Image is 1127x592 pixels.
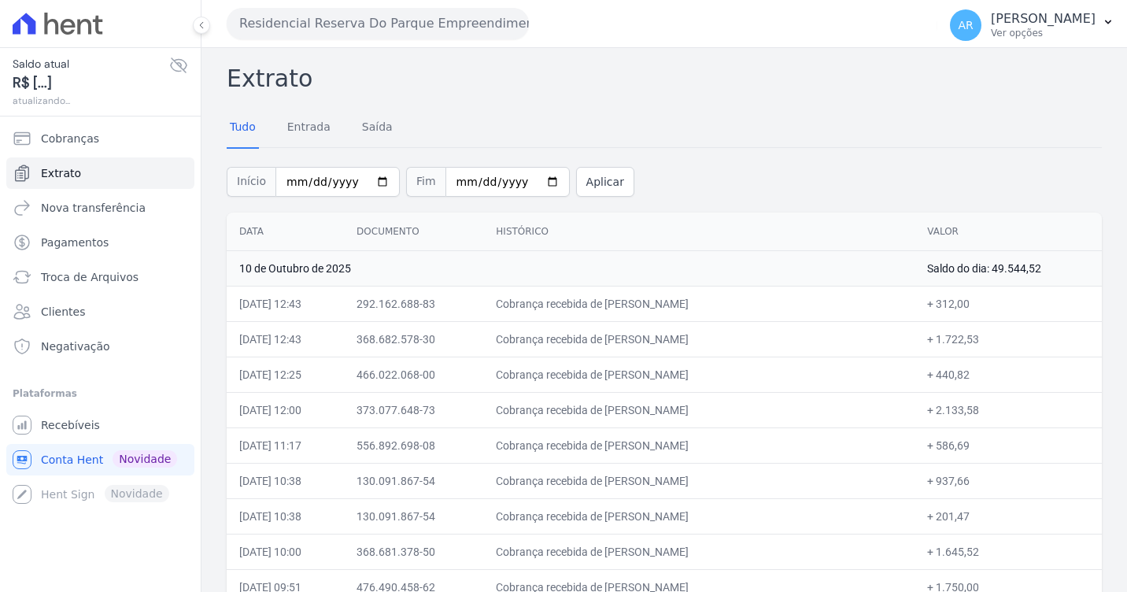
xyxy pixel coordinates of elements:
td: [DATE] 12:43 [227,321,344,357]
td: + 1.722,53 [915,321,1102,357]
a: Pagamentos [6,227,194,258]
p: [PERSON_NAME] [991,11,1096,27]
span: Conta Hent [41,452,103,468]
td: 292.162.688-83 [344,286,483,321]
th: Histórico [483,213,915,251]
a: Nova transferência [6,192,194,224]
td: Cobrança recebida de [PERSON_NAME] [483,427,915,463]
a: Entrada [284,108,334,149]
h2: Extrato [227,61,1102,96]
td: [DATE] 11:17 [227,427,344,463]
a: Recebíveis [6,409,194,441]
a: Extrato [6,157,194,189]
nav: Sidebar [13,123,188,510]
td: 130.091.867-54 [344,463,483,498]
td: [DATE] 10:00 [227,534,344,569]
span: Início [227,167,275,197]
p: Ver opções [991,27,1096,39]
span: Clientes [41,304,85,320]
span: R$ [...] [13,72,169,94]
span: Negativação [41,339,110,354]
td: 10 de Outubro de 2025 [227,250,915,286]
span: Cobranças [41,131,99,146]
td: Cobrança recebida de [PERSON_NAME] [483,321,915,357]
td: 368.682.578-30 [344,321,483,357]
td: + 586,69 [915,427,1102,463]
td: Cobrança recebida de [PERSON_NAME] [483,392,915,427]
th: Valor [915,213,1102,251]
span: Fim [406,167,445,197]
td: + 440,82 [915,357,1102,392]
a: Troca de Arquivos [6,261,194,293]
a: Conta Hent Novidade [6,444,194,475]
span: Troca de Arquivos [41,269,139,285]
span: Extrato [41,165,81,181]
td: 556.892.698-08 [344,427,483,463]
td: [DATE] 12:25 [227,357,344,392]
td: Saldo do dia: 49.544,52 [915,250,1102,286]
td: 130.091.867-54 [344,498,483,534]
td: 368.681.378-50 [344,534,483,569]
a: Negativação [6,331,194,362]
span: atualizando... [13,94,169,108]
td: + 1.645,52 [915,534,1102,569]
td: + 937,66 [915,463,1102,498]
span: AR [958,20,973,31]
button: AR [PERSON_NAME] Ver opções [937,3,1127,47]
a: Cobranças [6,123,194,154]
a: Tudo [227,108,259,149]
td: [DATE] 12:00 [227,392,344,427]
div: Plataformas [13,384,188,403]
td: Cobrança recebida de [PERSON_NAME] [483,498,915,534]
span: Pagamentos [41,235,109,250]
button: Aplicar [576,167,634,197]
th: Data [227,213,344,251]
td: 373.077.648-73 [344,392,483,427]
td: 466.022.068-00 [344,357,483,392]
td: + 312,00 [915,286,1102,321]
td: [DATE] 12:43 [227,286,344,321]
span: Saldo atual [13,56,169,72]
td: + 2.133,58 [915,392,1102,427]
td: Cobrança recebida de [PERSON_NAME] [483,463,915,498]
td: Cobrança recebida de [PERSON_NAME] [483,534,915,569]
span: Nova transferência [41,200,146,216]
td: [DATE] 10:38 [227,498,344,534]
td: Cobrança recebida de [PERSON_NAME] [483,286,915,321]
span: Novidade [113,450,177,468]
a: Clientes [6,296,194,327]
a: Saída [359,108,396,149]
td: + 201,47 [915,498,1102,534]
td: [DATE] 10:38 [227,463,344,498]
span: Recebíveis [41,417,100,433]
button: Residencial Reserva Do Parque Empreendimento Imobiliario LTDA [227,8,529,39]
td: Cobrança recebida de [PERSON_NAME] [483,357,915,392]
th: Documento [344,213,483,251]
